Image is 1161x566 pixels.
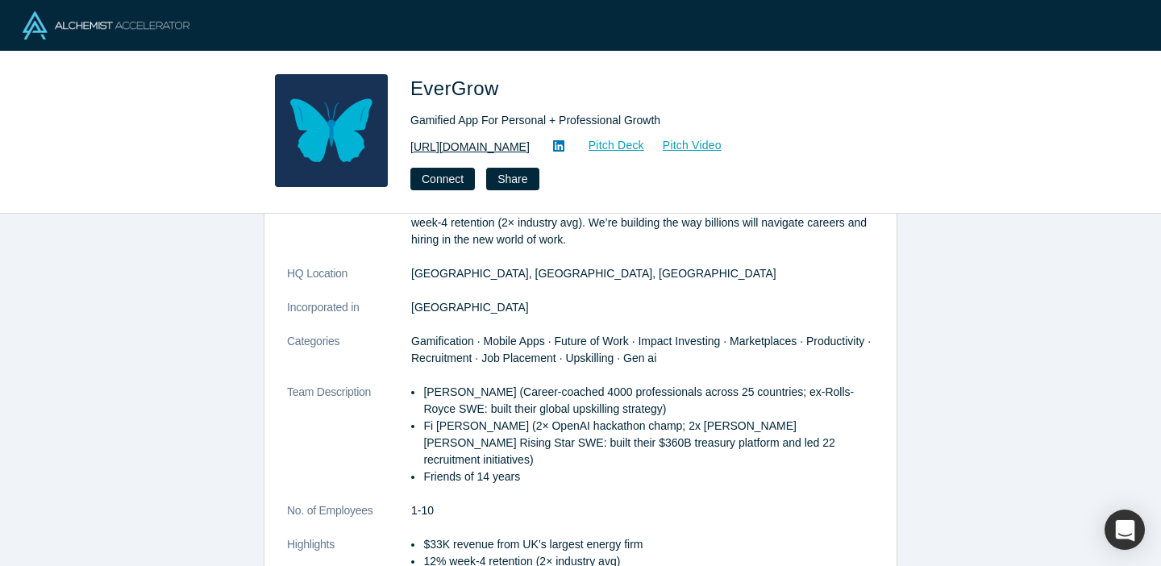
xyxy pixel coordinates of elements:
[410,77,505,99] span: EverGrow
[287,265,411,299] dt: HQ Location
[411,502,874,519] dd: 1-10
[571,136,645,155] a: Pitch Deck
[423,536,874,553] p: $33K revenue from UK’s largest energy firm
[275,74,388,187] img: EverGrow's Logo
[411,265,874,282] dd: [GEOGRAPHIC_DATA], [GEOGRAPHIC_DATA], [GEOGRAPHIC_DATA]
[410,139,530,156] a: [URL][DOMAIN_NAME]
[411,335,871,364] span: Gamification · Mobile Apps · Future of Work · Impact Investing · Marketplaces · Productivity · Re...
[410,168,475,190] button: Connect
[287,299,411,333] dt: Incorporated in
[423,418,874,468] p: Fi [PERSON_NAME] (2× OpenAI hackathon champ; 2x [PERSON_NAME] [PERSON_NAME] Rising Star SWE: buil...
[423,384,874,418] p: [PERSON_NAME] (Career-coached 4000 professionals across 25 countries; ex-Rolls-Royce SWE: built t...
[411,299,874,316] dd: [GEOGRAPHIC_DATA]
[287,502,411,536] dt: No. of Employees
[423,468,874,485] p: Friends of 14 years
[410,112,862,129] div: Gamified App For Personal + Professional Growth
[23,11,189,40] img: Alchemist Logo
[287,333,411,384] dt: Categories
[287,384,411,502] dt: Team Description
[645,136,722,155] a: Pitch Video
[486,168,539,190] button: Share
